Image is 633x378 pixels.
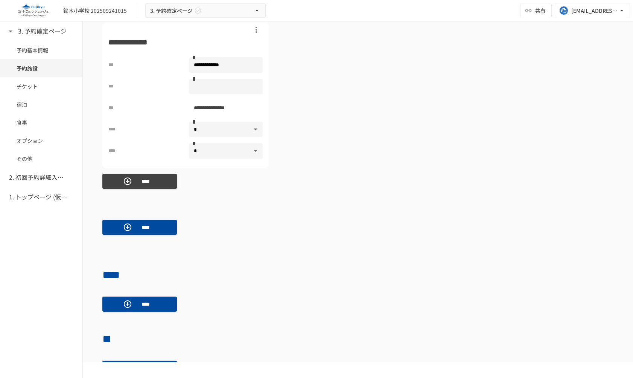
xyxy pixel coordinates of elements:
span: 共有 [535,6,546,15]
img: eQeGXtYPV2fEKIA3pizDiVdzO5gJTl2ahLbsPaD2E4R [9,5,57,17]
div: [EMAIL_ADDRESS][DOMAIN_NAME] [571,6,618,15]
h6: 2. 初回予約詳細入力ページ [9,173,69,182]
button: [EMAIL_ADDRESS][DOMAIN_NAME] [555,3,630,18]
button: 3. 予約確定ページ [145,3,266,18]
span: その他 [17,155,66,163]
span: 宿泊 [17,100,66,109]
div: Typeahead menu [102,198,613,208]
span: 予約基本情報 [17,46,66,54]
button: 共有 [520,3,552,18]
span: チケット [17,82,66,90]
div: 鈴木小学校 202509241015 [63,7,127,15]
span: 食事 [17,118,66,127]
h6: 3. 予約確定ページ [18,26,67,36]
span: 3. 予約確定ページ [150,6,193,15]
span: オプション [17,136,66,145]
h6: 1. トップページ (仮予約一覧) [9,192,69,202]
span: 予約施設 [17,64,66,72]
